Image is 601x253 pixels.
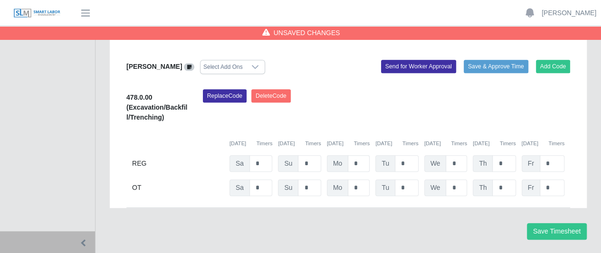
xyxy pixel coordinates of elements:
[278,140,321,148] div: [DATE]
[126,63,182,70] b: [PERSON_NAME]
[229,155,250,172] span: Sa
[13,8,61,19] img: SLM Logo
[132,179,224,196] div: OT
[184,63,194,70] a: View/Edit Notes
[424,155,447,172] span: We
[522,140,564,148] div: [DATE]
[327,155,348,172] span: Mo
[278,179,298,196] span: Su
[251,89,291,103] button: DeleteCode
[548,140,564,148] button: Timers
[536,60,571,73] button: Add Code
[473,155,493,172] span: Th
[353,140,370,148] button: Timers
[375,140,418,148] div: [DATE]
[278,155,298,172] span: Su
[327,140,370,148] div: [DATE]
[424,179,447,196] span: We
[305,140,321,148] button: Timers
[375,179,395,196] span: Tu
[257,140,273,148] button: Timers
[402,140,419,148] button: Timers
[522,155,540,172] span: Fr
[527,223,587,240] button: Save Timesheet
[542,8,596,18] a: [PERSON_NAME]
[126,94,187,121] b: 478.0.00 (Excavation/Backfill/Trenching)
[327,179,348,196] span: Mo
[200,60,246,74] div: Select Add Ons
[522,179,540,196] span: Fr
[424,140,467,148] div: [DATE]
[132,155,224,172] div: REG
[451,140,467,148] button: Timers
[203,89,247,103] button: ReplaceCode
[229,179,250,196] span: Sa
[375,155,395,172] span: Tu
[500,140,516,148] button: Timers
[381,60,456,73] button: Send for Worker Approval
[229,140,272,148] div: [DATE]
[473,179,493,196] span: Th
[274,28,340,37] span: Unsaved Changes
[473,140,515,148] div: [DATE]
[464,60,528,73] button: Save & Approve Time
